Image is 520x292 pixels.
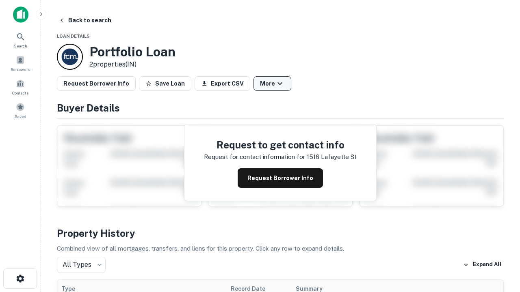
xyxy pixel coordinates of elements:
h4: Buyer Details [57,101,504,115]
span: Saved [15,113,26,120]
span: Contacts [12,90,28,96]
h3: Portfolio Loan [89,44,175,60]
button: Back to search [55,13,115,28]
button: More [253,76,291,91]
span: Search [14,43,27,49]
button: Export CSV [195,76,250,91]
a: Search [2,29,38,51]
p: 2 properties (IN) [89,60,175,69]
span: Loan Details [57,34,90,39]
h4: Property History [57,226,504,240]
button: Save Loan [139,76,191,91]
p: 1516 lafayette st [307,152,357,162]
img: capitalize-icon.png [13,6,28,23]
h4: Request to get contact info [204,137,357,152]
a: Borrowers [2,52,38,74]
p: Combined view of all mortgages, transfers, and liens for this property. Click any row to expand d... [57,244,504,253]
a: Saved [2,99,38,121]
span: Borrowers [11,66,30,73]
a: Contacts [2,76,38,98]
button: Request Borrower Info [57,76,136,91]
button: Request Borrower Info [238,168,323,188]
iframe: Chat Widget [479,201,520,240]
p: Request for contact information for [204,152,305,162]
button: Expand All [461,259,504,271]
div: All Types [57,257,106,273]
